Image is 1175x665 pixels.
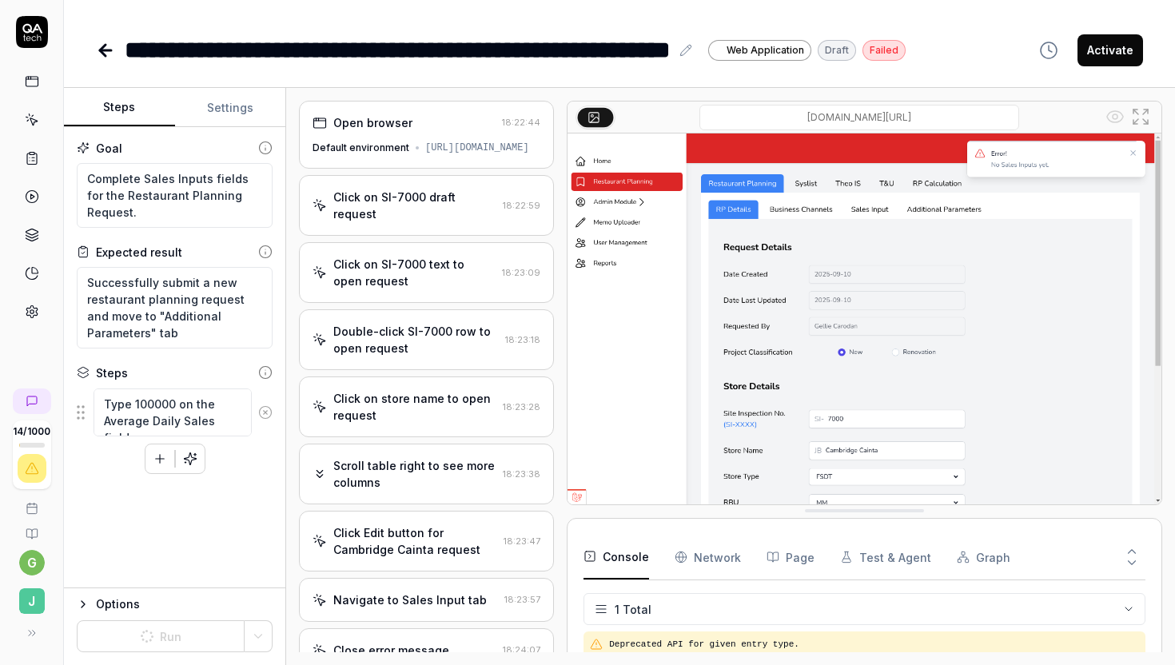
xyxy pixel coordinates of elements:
[708,39,811,61] a: Web Application
[333,390,496,424] div: Click on store name to open request
[503,200,540,211] time: 18:22:59
[77,620,245,652] button: Run
[767,535,815,579] button: Page
[1102,104,1128,129] button: Show all interative elements
[568,133,1161,504] img: Screenshot
[840,535,931,579] button: Test & Agent
[502,117,540,128] time: 18:22:44
[6,515,57,540] a: Documentation
[1077,34,1143,66] button: Activate
[504,594,540,605] time: 18:23:57
[333,591,487,608] div: Navigate to Sales Input tab
[503,644,540,655] time: 18:24:07
[19,588,45,614] span: J
[505,334,540,345] time: 18:23:18
[333,256,496,289] div: Click on SI-7000 text to open request
[13,388,51,414] a: New conversation
[333,323,499,356] div: Double-click SI-7000 row to open request
[957,535,1010,579] button: Graph
[818,40,856,61] div: Draft
[96,364,128,381] div: Steps
[333,114,412,131] div: Open browser
[96,140,122,157] div: Goal
[862,40,906,61] div: Failed
[96,595,273,614] div: Options
[503,468,540,480] time: 18:23:38
[77,595,273,614] button: Options
[1128,104,1153,129] button: Open in full screen
[313,141,409,155] div: Default environment
[13,427,50,436] span: 14 / 1000
[504,536,540,547] time: 18:23:47
[425,141,529,155] div: [URL][DOMAIN_NAME]
[503,401,540,412] time: 18:23:28
[727,43,804,58] span: Web Application
[502,267,540,278] time: 18:23:09
[6,575,57,617] button: J
[175,89,286,127] button: Settings
[333,189,496,222] div: Click on SI-7000 draft request
[333,524,497,558] div: Click Edit button for Cambridge Cainta request
[333,642,449,659] div: Close error message
[96,244,182,261] div: Expected result
[252,396,278,428] button: Remove step
[77,388,273,437] div: Suggestions
[584,535,649,579] button: Console
[1030,34,1068,66] button: View version history
[19,550,45,575] button: g
[333,457,496,491] div: Scroll table right to see more columns
[675,535,741,579] button: Network
[64,89,175,127] button: Steps
[6,489,57,515] a: Book a call with us
[609,638,1139,651] pre: Deprecated API for given entry type.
